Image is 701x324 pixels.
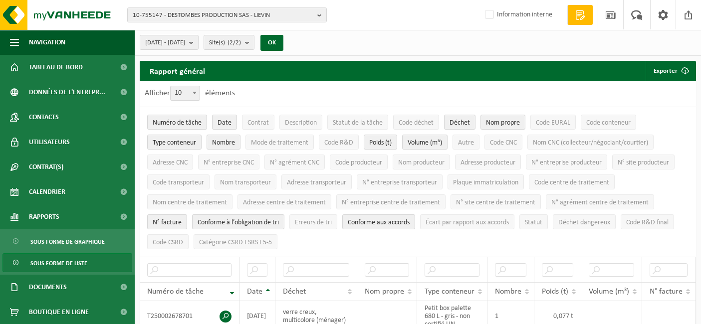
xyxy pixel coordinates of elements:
[247,288,262,296] span: Date
[194,234,277,249] button: Catégorie CSRD ESRS E5-5Catégorie CSRD ESRS E5-5: Activate to sort
[450,119,470,127] span: Déchet
[531,159,602,166] span: N° entreprise producteur
[335,159,382,166] span: Code producteur
[247,119,269,127] span: Contrat
[342,214,415,229] button: Conforme aux accords : Activate to sort
[586,119,631,127] span: Code conteneur
[212,139,235,147] span: Nombre
[365,288,404,296] span: Nom propre
[153,139,196,147] span: Type conteneur
[260,35,283,51] button: OK
[490,139,517,147] span: Code CNC
[444,115,475,130] button: DéchetDéchet: Activate to sort
[207,135,240,150] button: NombreNombre: Activate to sort
[612,155,675,169] button: N° site producteurN° site producteur : Activate to sort
[218,119,232,127] span: Date
[426,219,509,226] span: Écart par rapport aux accords
[281,174,352,189] button: Adresse transporteurAdresse transporteur: Activate to sort
[646,61,695,81] button: Exporter
[453,179,518,186] span: Plaque immatriculation
[319,135,359,150] button: Code R&DCode R&amp;D: Activate to sort
[484,135,522,150] button: Code CNCCode CNC: Activate to sort
[393,155,450,169] button: Nom producteurNom producteur: Activate to sort
[456,199,535,206] span: N° site centre de traitement
[398,159,445,166] span: Nom producteur
[529,174,615,189] button: Code centre de traitementCode centre de traitement: Activate to sort
[243,199,326,206] span: Adresse centre de traitement
[336,194,446,209] button: N° entreprise centre de traitementN° entreprise centre de traitement: Activate to sort
[408,139,442,147] span: Volume (m³)
[581,115,636,130] button: Code conteneurCode conteneur: Activate to sort
[140,61,215,81] h2: Rapport général
[147,288,204,296] span: Numéro de tâche
[589,288,629,296] span: Volume (m³)
[526,155,607,169] button: N° entreprise producteurN° entreprise producteur: Activate to sort
[220,179,271,186] span: Nom transporteur
[527,135,654,150] button: Nom CNC (collecteur/négociant/courtier)Nom CNC (collecteur/négociant/courtier): Activate to sort
[650,288,683,296] span: N° facture
[327,115,388,130] button: Statut de la tâcheStatut de la tâche: Activate to sort
[534,179,609,186] span: Code centre de traitement
[251,139,308,147] span: Mode de traitement
[2,232,132,251] a: Sous forme de graphique
[29,204,59,229] span: Rapports
[519,214,548,229] button: StatutStatut: Activate to sort
[237,194,331,209] button: Adresse centre de traitementAdresse centre de traitement: Activate to sort
[29,80,105,105] span: Données de l'entrepr...
[348,219,410,226] span: Conforme aux accords
[228,39,241,46] count: (2/2)
[133,8,313,23] span: 10-755147 - DESTOMBES PRODUCTION SAS - LIEVIN
[542,288,568,296] span: Poids (t)
[448,174,524,189] button: Plaque immatriculationPlaque immatriculation: Activate to sort
[30,232,105,251] span: Sous forme de graphique
[425,288,474,296] span: Type conteneur
[283,288,306,296] span: Déchet
[30,254,87,273] span: Sous forme de liste
[364,135,397,150] button: Poids (t)Poids (t): Activate to sort
[153,219,182,226] span: N° facture
[29,130,70,155] span: Utilisateurs
[147,135,202,150] button: Type conteneurType conteneur: Activate to sort
[558,219,610,226] span: Déchet dangereux
[357,174,443,189] button: N° entreprise transporteurN° entreprise transporteur: Activate to sort
[171,86,200,100] span: 10
[530,115,576,130] button: Code EURALCode EURAL: Activate to sort
[393,115,439,130] button: Code déchetCode déchet: Activate to sort
[279,115,322,130] button: DescriptionDescription: Activate to sort
[145,89,235,97] label: Afficher éléments
[455,155,521,169] button: Adresse producteurAdresse producteur: Activate to sort
[618,159,669,166] span: N° site producteur
[270,159,319,166] span: N° agrément CNC
[483,7,552,22] label: Information interne
[553,214,616,229] button: Déchet dangereux : Activate to sort
[533,139,648,147] span: Nom CNC (collecteur/négociant/courtier)
[29,275,67,300] span: Documents
[402,135,448,150] button: Volume (m³)Volume (m³): Activate to sort
[342,199,440,206] span: N° entreprise centre de traitement
[153,239,183,246] span: Code CSRD
[145,35,185,50] span: [DATE] - [DATE]
[127,7,327,22] button: 10-755147 - DESTOMBES PRODUCTION SAS - LIEVIN
[536,119,570,127] span: Code EURAL
[153,119,202,127] span: Numéro de tâche
[153,159,188,166] span: Adresse CNC
[551,199,649,206] span: N° agrément centre de traitement
[204,35,254,50] button: Site(s)(2/2)
[153,199,227,206] span: Nom centre de traitement
[458,139,474,147] span: Autre
[212,115,237,130] button: DateDate: Activate to sort
[147,115,207,130] button: Numéro de tâcheNuméro de tâche: Activate to remove sorting
[170,86,200,101] span: 10
[399,119,434,127] span: Code déchet
[333,119,383,127] span: Statut de la tâche
[287,179,346,186] span: Adresse transporteur
[199,239,272,246] span: Catégorie CSRD ESRS E5-5
[362,179,437,186] span: N° entreprise transporteur
[198,155,259,169] button: N° entreprise CNCN° entreprise CNC: Activate to sort
[29,30,65,55] span: Navigation
[209,35,241,50] span: Site(s)
[140,35,199,50] button: [DATE] - [DATE]
[289,214,337,229] button: Erreurs de triErreurs de tri: Activate to sort
[495,288,521,296] span: Nombre
[480,115,525,130] button: Nom propreNom propre: Activate to sort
